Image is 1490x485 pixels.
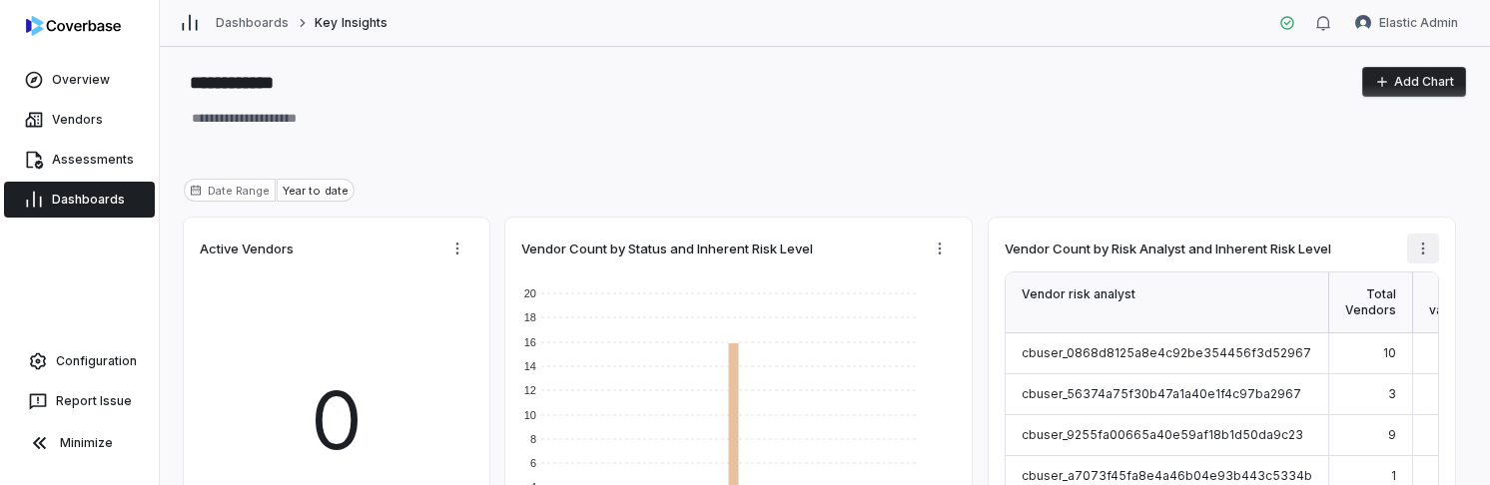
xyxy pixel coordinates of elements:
[924,234,956,263] button: More actions
[200,240,294,257] span: Active Vendors
[8,383,151,419] button: Report Issue
[1329,272,1413,333] div: Total Vendors
[56,393,132,409] span: Report Issue
[311,360,363,480] span: 0
[277,179,354,202] div: Year to date
[56,353,137,369] span: Configuration
[184,179,276,202] div: Date Range
[1388,386,1396,401] span: 3
[52,152,134,168] span: Assessments
[1391,468,1396,483] span: 1
[530,457,536,469] text: 6
[530,433,536,445] text: 8
[1355,15,1371,31] img: Elastic Admin avatar
[1022,386,1301,401] span: cbuser_56374a75f30b47a1a40e1f4c97ba2967
[1379,15,1458,31] span: Elastic Admin
[524,360,536,372] text: 14
[184,179,355,202] button: Date range for reportDate RangeYear to date
[52,192,125,208] span: Dashboards
[52,72,110,88] span: Overview
[524,409,536,421] text: 10
[60,435,113,451] span: Minimize
[52,112,103,128] span: Vendors
[216,15,289,31] a: Dashboards
[524,311,536,323] text: 18
[4,182,155,218] a: Dashboards
[524,384,536,396] text: 12
[1362,67,1466,97] button: Add Chart
[4,102,155,138] a: Vendors
[441,234,473,263] button: More actions
[524,287,536,299] text: 20
[4,62,155,98] a: Overview
[1006,272,1329,333] div: Vendor risk analyst
[26,16,121,36] img: logo-D7KZi-bG.svg
[4,142,155,178] a: Assessments
[1407,234,1439,263] button: More actions
[190,185,202,197] svg: Date range for report
[315,15,386,31] span: Key Insights
[8,343,151,379] a: Configuration
[1022,468,1312,483] span: cbuser_a7073f45fa8e4a46b04e93b443c5334b
[1005,240,1331,257] span: Vendor Count by Risk Analyst and Inherent Risk Level
[1022,345,1311,360] span: cbuser_0868d8125a8e4c92be354456f3d52967
[524,336,536,348] text: 16
[8,423,151,463] button: Minimize
[1388,427,1396,442] span: 9
[1022,427,1303,442] span: cbuser_9255fa00665a40e59af18b1d50da9c23
[1383,345,1396,360] span: 10
[1343,8,1470,38] button: Elastic Admin avatarElastic Admin
[1413,272,1477,333] div: No value
[521,240,813,257] span: Vendor Count by Status and Inherent Risk Level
